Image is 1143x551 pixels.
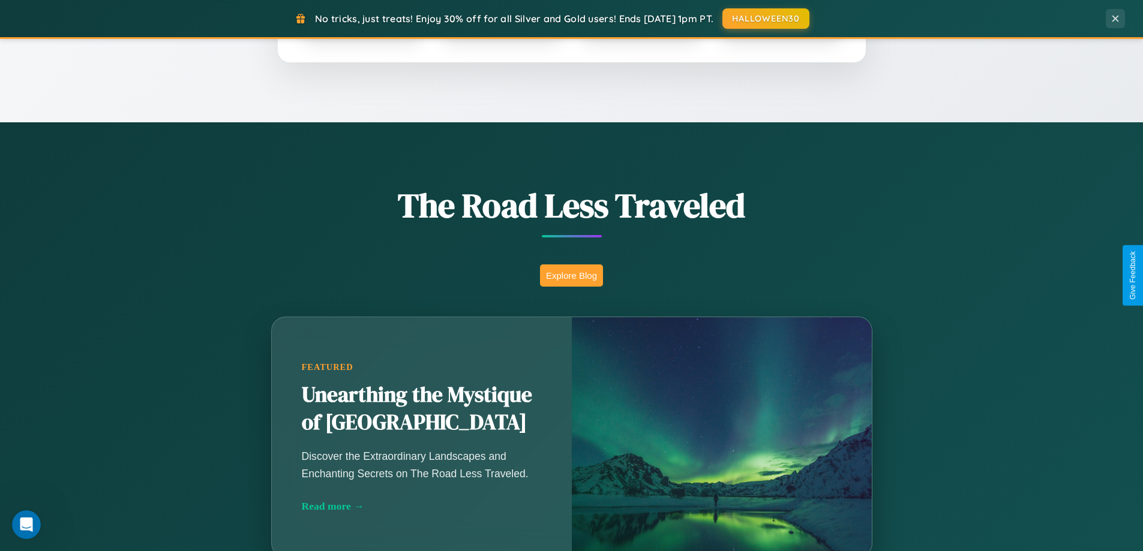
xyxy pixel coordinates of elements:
button: HALLOWEEN30 [722,8,809,29]
h2: Unearthing the Mystique of [GEOGRAPHIC_DATA] [302,381,542,436]
p: Discover the Extraordinary Landscapes and Enchanting Secrets on The Road Less Traveled. [302,448,542,481]
div: Featured [302,362,542,372]
button: Explore Blog [540,264,603,287]
iframe: Intercom live chat [12,510,41,539]
span: No tricks, just treats! Enjoy 30% off for all Silver and Gold users! Ends [DATE] 1pm PT. [315,13,713,25]
div: Read more → [302,500,542,513]
h1: The Road Less Traveled [212,182,932,228]
div: Give Feedback [1129,251,1137,300]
